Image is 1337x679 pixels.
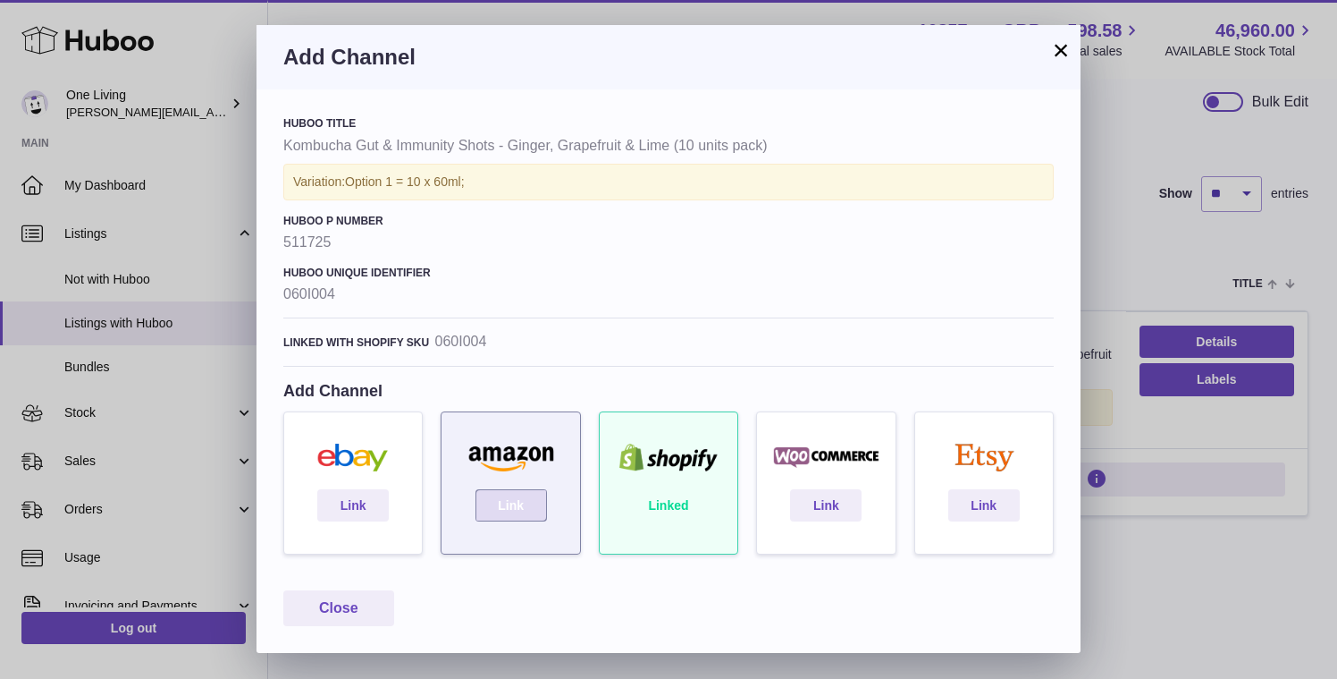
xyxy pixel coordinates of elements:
[450,444,570,472] img: amazon
[766,444,886,472] img: woocommerce
[317,489,389,522] a: Link
[283,116,1054,131] h4: Huboo Title
[1050,39,1072,61] button: ×
[345,174,464,189] span: Option 1 = 10 x 60ml;
[283,335,429,350] h4: Linked with shopify sku
[283,43,1054,72] h3: Add Channel
[948,489,1020,522] a: Link
[283,266,1054,280] h4: Huboo Unique Identifier
[283,380,1054,402] h4: Add Channel
[924,444,1044,472] img: etsy
[293,444,413,472] img: ebay
[283,136,1054,156] strong: Kombucha Gut & Immunity Shots - Ginger, Grapefruit & Lime (10 units pack)
[475,489,547,522] a: Link
[283,233,1054,252] strong: 511725
[283,164,1054,200] div: Variation:
[283,590,394,627] button: Close
[790,489,862,522] a: Link
[283,214,1054,228] h4: Huboo P number
[435,332,487,352] strong: 060I004
[283,284,1054,304] strong: 060I004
